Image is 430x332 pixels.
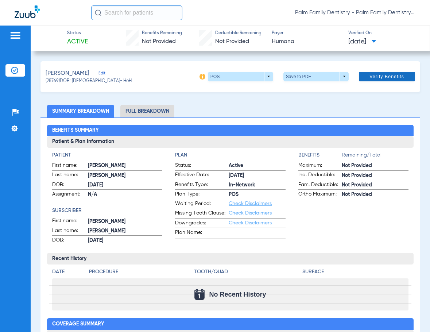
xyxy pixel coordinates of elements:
span: Waiting Period: [175,200,229,209]
img: Search Icon [95,9,101,16]
span: Fam. Deductible: [298,181,342,190]
button: Save to PDF [283,72,349,81]
span: DOB: [52,181,88,190]
a: Check Disclaimers [229,211,272,216]
span: Ortho Maximum: [298,190,342,199]
span: (28769) DOB: [DEMOGRAPHIC_DATA] - HoH [46,78,132,85]
span: [DATE] [88,181,162,189]
span: N/A [88,191,162,198]
span: Not Provided [342,162,408,170]
button: POS [208,72,273,81]
span: No Recent History [209,291,266,298]
span: [DATE] [229,172,285,179]
span: [DATE] [88,237,162,244]
h3: Patient & Plan Information [47,136,414,148]
span: Not Provided [342,172,408,179]
h4: Surface [302,268,408,276]
span: Assignment: [52,190,88,199]
span: In-Network [229,181,285,189]
span: Active [229,162,285,170]
span: Humana [272,37,342,46]
span: POS [229,191,285,198]
span: Last name: [52,227,88,236]
app-breakdown-title: Procedure [89,268,191,278]
h4: Patient [52,151,162,159]
span: Verified On [348,30,418,37]
h4: Subscriber [52,207,162,215]
span: Ind. Deductible: [298,171,342,180]
span: First name: [52,217,88,226]
span: First name: [52,162,88,170]
span: [PERSON_NAME] [88,227,162,235]
span: Maximum: [298,162,342,170]
app-breakdown-title: Surface [302,268,408,278]
img: Zuub Logo [15,5,40,18]
iframe: Chat Widget [394,297,430,332]
span: [DATE] [348,37,376,46]
a: Check Disclaimers [229,220,272,225]
span: Verify Benefits [369,74,404,80]
img: Calendar [194,289,205,300]
span: Payer [272,30,342,37]
span: Benefits Remaining [142,30,182,37]
img: hamburger-icon [9,31,21,40]
app-breakdown-title: Benefits [298,151,342,162]
span: Active [67,37,88,46]
h2: Coverage Summary [47,318,414,330]
img: info-icon [199,74,205,80]
span: Not Provided [215,39,249,45]
li: Summary Breakdown [47,105,114,117]
h4: Plan [175,151,285,159]
span: Missing Tooth Clause: [175,209,229,218]
span: [PERSON_NAME] [46,69,89,78]
span: Last name: [52,171,88,180]
h4: Benefits [298,151,342,159]
span: [PERSON_NAME] [88,172,162,179]
h4: Tooth/Quad [194,268,300,276]
span: Status [67,30,88,37]
h2: Benefits Summary [47,125,414,136]
span: Downgrades: [175,219,229,228]
h4: Date [52,268,83,276]
span: Not Provided [342,181,408,189]
span: [PERSON_NAME] [88,218,162,225]
span: Deductible Remaining [215,30,262,37]
span: Status: [175,162,229,170]
app-breakdown-title: Tooth/Quad [194,268,300,278]
span: Plan Type: [175,190,229,199]
span: Remaining/Total [342,151,408,162]
a: Check Disclaimers [229,201,272,206]
span: DOB: [52,236,88,245]
button: Verify Benefits [359,72,415,81]
span: Edit [98,71,105,78]
h4: Procedure [89,268,191,276]
span: Not Provided [342,191,408,198]
input: Search for patients [91,5,182,20]
span: Effective Date: [175,171,229,180]
h3: Recent History [47,253,414,265]
span: Not Provided [142,39,176,45]
span: Palm Family Dentistry - Palm Family Dentistry - [GEOGRAPHIC_DATA] [295,9,415,16]
span: [PERSON_NAME] [88,162,162,170]
li: Full Breakdown [120,105,174,117]
span: Plan Name: [175,229,229,239]
span: Benefits Type: [175,181,229,190]
app-breakdown-title: Date [52,268,83,278]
